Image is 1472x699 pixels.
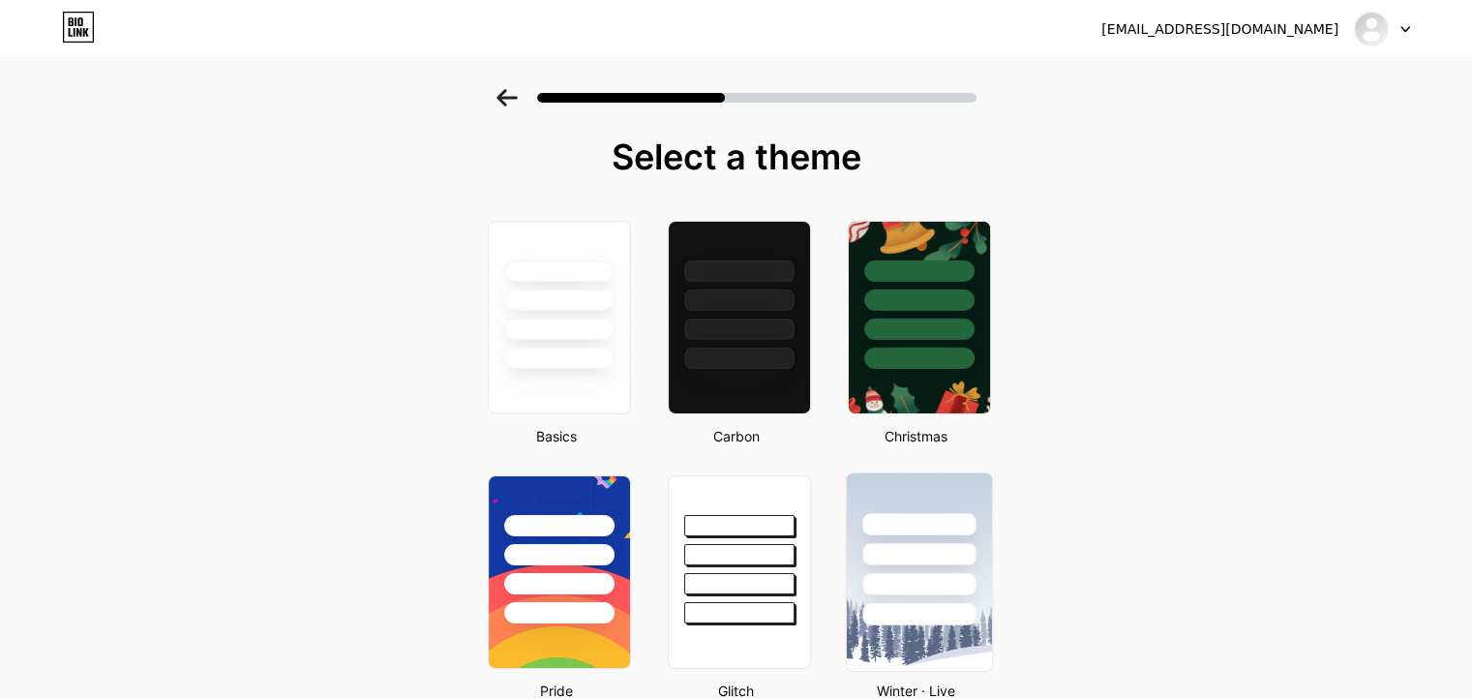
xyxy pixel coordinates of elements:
[662,426,811,446] div: Carbon
[842,426,991,446] div: Christmas
[1101,19,1338,40] div: [EMAIL_ADDRESS][DOMAIN_NAME]
[1353,11,1390,47] img: goagamez
[846,473,991,671] img: snowy.png
[482,426,631,446] div: Basics
[480,137,993,176] div: Select a theme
